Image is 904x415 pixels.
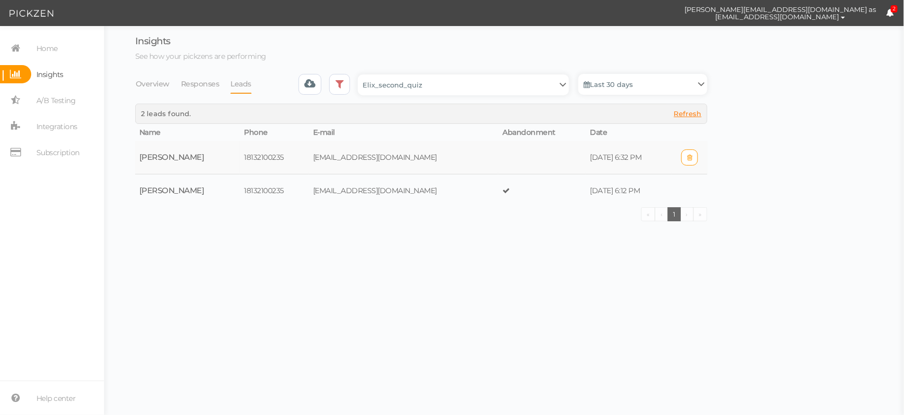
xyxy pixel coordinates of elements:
span: Insights [36,66,63,83]
span: A/B Testing [36,92,76,109]
td: [EMAIL_ADDRESS][DOMAIN_NAME] [309,141,498,174]
span: Help center [36,390,76,407]
td: 18132100235 [240,141,309,174]
span: 2 [891,5,898,13]
td: [DATE] 6:32 PM [586,141,672,174]
span: Refresh [674,109,702,118]
a: Leads [230,74,252,94]
span: Insights [135,35,171,47]
span: Home [36,40,58,57]
td: [PERSON_NAME] [135,141,240,174]
a: Last 30 days [578,74,707,95]
tr: [PERSON_NAME] 18132100235 [EMAIL_ADDRESS][DOMAIN_NAME] [DATE] 6:12 PM [135,174,707,208]
td: [PERSON_NAME] [135,174,240,208]
span: Date [590,128,608,137]
span: E-mail [313,128,335,137]
button: [PERSON_NAME][EMAIL_ADDRESS][DOMAIN_NAME] as [EMAIL_ADDRESS][DOMAIN_NAME] [675,1,886,26]
span: Name [139,128,161,137]
span: 2 leads found. [141,109,191,118]
li: Responses [180,74,230,94]
span: See how your pickzens are performing [135,52,266,61]
a: Responses [180,74,220,94]
li: Leads [230,74,263,94]
a: Overview [135,74,170,94]
span: [PERSON_NAME][EMAIL_ADDRESS][DOMAIN_NAME] as [685,6,876,13]
span: Integrations [36,118,78,135]
td: 18132100235 [240,174,309,208]
span: Phone [244,128,268,137]
a: 1 [668,207,681,221]
td: [DATE] 6:12 PM [586,174,672,208]
span: Abandonment [502,128,556,137]
td: [EMAIL_ADDRESS][DOMAIN_NAME] [309,174,498,208]
span: Subscription [36,144,80,161]
img: Pickzen logo [9,7,54,20]
img: cd8312e7a6b0c0157f3589280924bf3e [657,4,675,22]
tr: [PERSON_NAME] 18132100235 [EMAIL_ADDRESS][DOMAIN_NAME] [DATE] 6:32 PM [135,141,707,174]
li: Overview [135,74,180,94]
span: [EMAIL_ADDRESS][DOMAIN_NAME] [716,12,840,21]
